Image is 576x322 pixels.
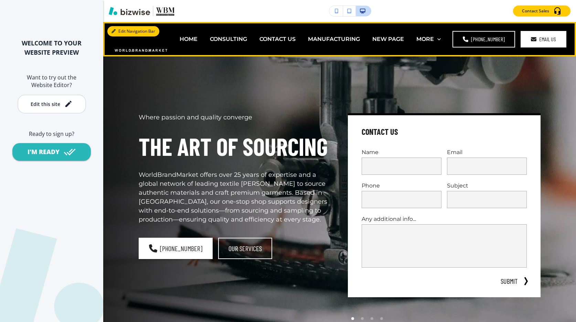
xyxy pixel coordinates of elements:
[107,26,159,36] button: Edit Navigation Bar
[513,6,570,17] button: Contact Sales
[259,35,296,43] p: CONTACT US
[452,31,515,47] a: [PHONE_NUMBER]
[416,35,434,43] p: MORE
[372,35,404,43] p: NEW PAGE
[139,113,331,122] p: Where passion and quality converge
[522,8,549,14] p: Contact Sales
[18,95,86,114] button: Edit this site
[114,24,170,53] img: WorldBrandMarket
[31,101,60,107] div: Edit this site
[447,148,527,156] p: Email
[210,35,247,43] p: CONSULTING
[521,31,566,47] a: Email Us
[362,182,441,190] p: Phone
[12,143,91,161] button: I'M READY
[218,238,272,259] button: Our Services
[139,130,331,162] h1: The Art of Sourcing
[447,182,527,190] p: Subject
[28,148,60,156] div: I'M READY
[362,148,441,156] p: Name
[498,276,520,286] button: SUBMIT
[109,7,150,15] img: Bizwise Logo
[11,74,92,89] h6: Want to try out the Website Editor?
[156,6,175,16] img: Your Logo
[139,171,331,224] p: WorldBrandMarket offers over 25 years of expertise and a global network of leading textile [PERSO...
[11,130,92,138] h6: Ready to sign up?
[11,39,92,57] h2: WELCOME TO YOUR WEBSITE PREVIEW
[362,126,398,137] h4: Contact Us
[308,35,360,43] p: MANUFACTURING
[180,35,198,43] p: HOME
[139,238,213,259] a: [PHONE_NUMBER]
[362,215,527,223] p: Any additional info...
